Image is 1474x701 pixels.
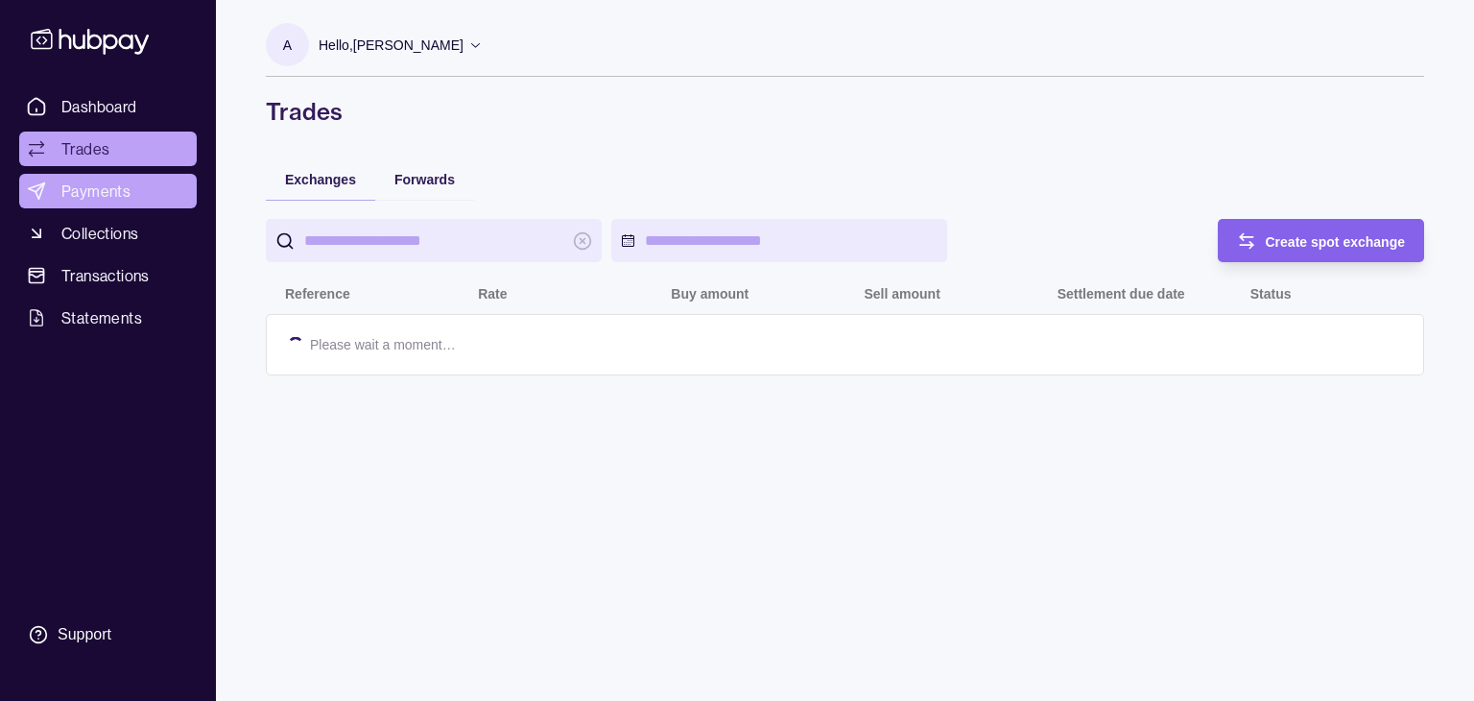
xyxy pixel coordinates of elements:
a: Transactions [19,258,197,293]
a: Payments [19,174,197,208]
p: Sell amount [864,286,939,302]
p: Reference [285,286,350,302]
span: Create spot exchange [1266,234,1406,250]
p: Hello, [PERSON_NAME] [319,35,464,56]
a: Collections [19,216,197,251]
button: Create spot exchange [1218,219,1425,262]
a: Support [19,615,197,655]
a: Trades [19,132,197,166]
p: Rate [478,286,507,302]
p: A [283,35,292,56]
p: Buy amount [671,286,749,302]
span: Statements [61,306,142,329]
a: Dashboard [19,89,197,124]
span: Trades [61,137,109,160]
span: Exchanges [285,172,356,187]
div: Support [58,624,111,645]
input: search [304,219,563,262]
a: Statements [19,301,197,335]
span: Collections [61,222,138,245]
span: Forwards [394,172,455,187]
p: Status [1250,286,1292,302]
p: Settlement due date [1058,286,1185,302]
span: Transactions [61,264,150,287]
span: Payments [61,180,131,203]
h1: Trades [266,96,1424,127]
span: Dashboard [61,95,137,118]
p: Please wait a moment… [310,334,456,355]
